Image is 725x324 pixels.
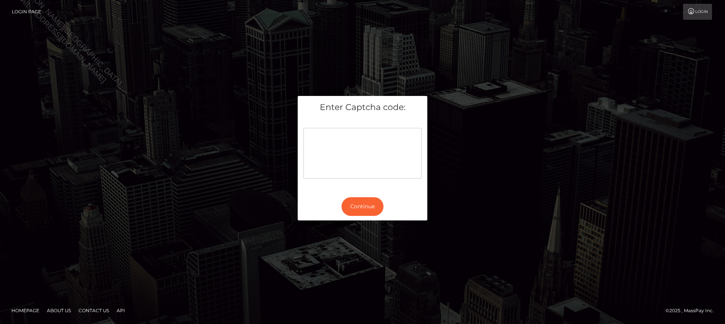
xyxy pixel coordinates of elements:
[114,305,128,316] a: API
[8,305,42,316] a: Homepage
[303,102,422,113] h5: Enter Captcha code:
[303,128,422,179] div: Captcha widget loading...
[12,4,41,20] a: Login Page
[75,305,112,316] a: Contact Us
[342,197,383,216] button: Continue
[666,306,719,315] div: © 2025 , MassPay Inc.
[44,305,74,316] a: About Us
[683,4,712,20] a: Login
